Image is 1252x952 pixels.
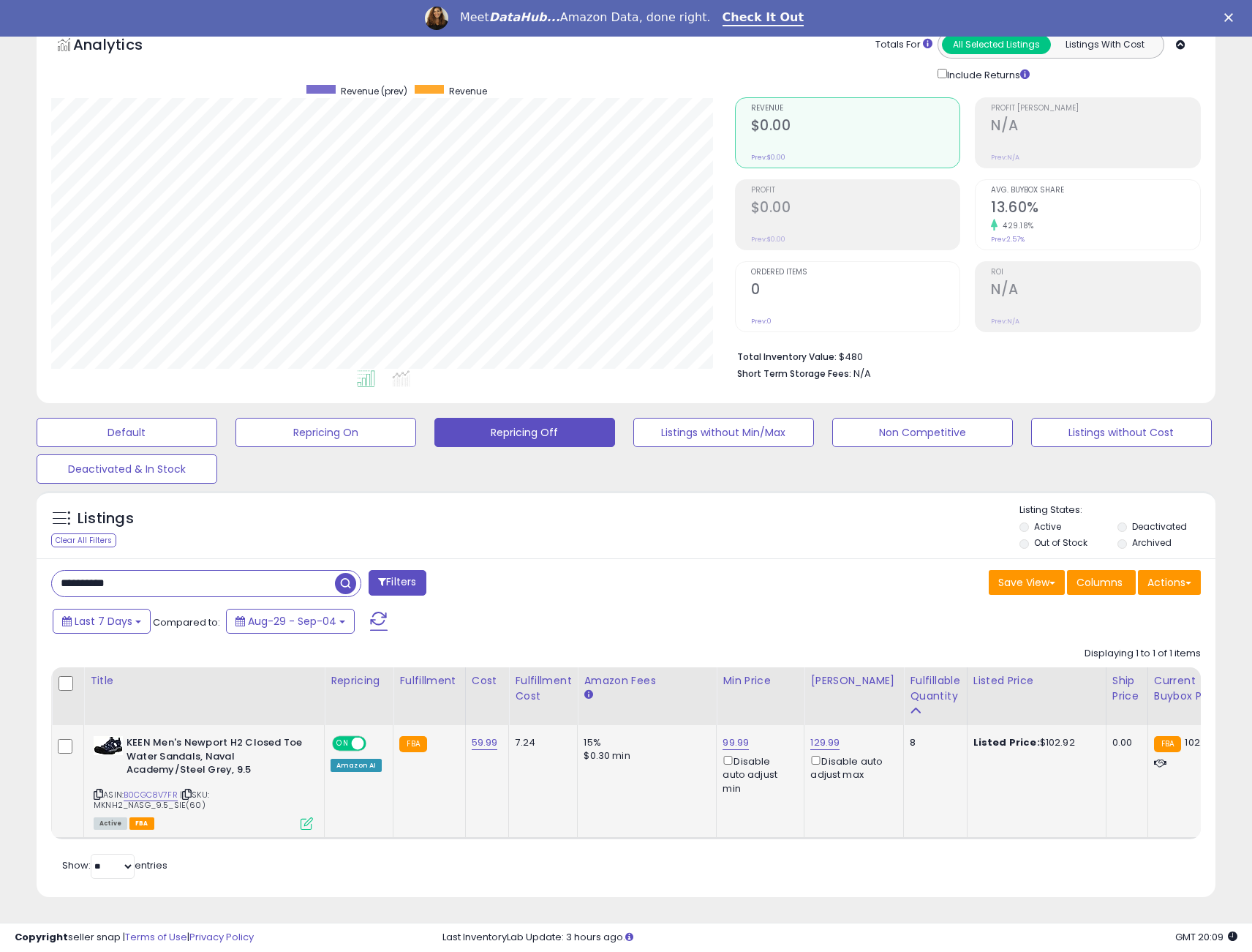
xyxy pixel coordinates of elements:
[153,615,220,629] span: Compared to:
[1034,536,1087,549] label: Out of Stock
[810,753,892,782] div: Disable auto adjust max
[737,347,1191,364] li: $480
[94,736,123,755] img: 41x+0hfe91L._SL40_.jpg
[1132,520,1187,533] label: Deactivated
[584,689,592,702] small: Amazon Fees.
[235,418,416,447] button: Repricing On
[15,930,68,944] strong: Copyright
[810,673,897,689] div: [PERSON_NAME]
[751,235,785,244] small: Prev: $0.00
[998,220,1034,231] small: 429.18%
[1034,520,1061,533] label: Active
[369,570,426,596] button: Filters
[991,153,1019,162] small: Prev: N/A
[751,153,785,162] small: Prev: $0.00
[94,789,209,811] span: | SKU: MKNH2_NASG_9.5_SIE(60)
[515,736,566,749] div: 7.24
[94,736,313,828] div: ASIN:
[875,38,932,52] div: Totals For
[832,418,1013,447] button: Non Competitive
[1185,735,1214,749] span: 102.92
[1154,736,1181,752] small: FBA
[460,10,711,25] div: Meet Amazon Data, done right.
[226,609,355,634] button: Aug-29 - Sep-04
[927,66,1047,83] div: Include Returns
[1175,930,1237,944] span: 2025-09-12 20:09 GMT
[751,199,960,219] h2: $0.00
[73,34,171,59] h5: Analytics
[991,269,1200,277] span: ROI
[633,418,814,447] button: Listings without Min/Max
[973,673,1100,689] div: Listed Price
[1076,575,1123,590] span: Columns
[1067,570,1136,595] button: Columns
[489,10,560,24] i: DataHub...
[189,930,254,944] a: Privacy Policy
[942,35,1051,54] button: All Selected Listings
[584,736,705,749] div: 15%
[853,367,871,381] span: N/A
[751,187,960,195] span: Profit
[37,454,217,484] button: Deactivated & In Stock
[449,85,487,97] span: Revenue
[584,749,705,762] div: $0.30 min
[94,817,127,830] span: All listings currently available for purchase on Amazon
[1050,35,1159,54] button: Listings With Cost
[331,673,387,689] div: Repricing
[723,673,798,689] div: Min Price
[75,614,132,629] span: Last 7 Days
[723,10,804,26] a: Check It Out
[90,673,318,689] div: Title
[442,931,1237,945] div: Last InventoryLab Update: 3 hours ago.
[127,736,304,781] b: KEEN Men's Newport H2 Closed Toe Water Sandals, Naval Academy/Steel Grey, 9.5
[515,673,571,704] div: Fulfillment Cost
[1112,736,1136,749] div: 0.00
[723,753,793,795] div: Disable auto adjust min
[723,735,749,750] a: 99.99
[973,735,1040,749] b: Listed Price:
[991,105,1200,113] span: Profit [PERSON_NAME]
[399,736,426,752] small: FBA
[991,281,1200,301] h2: N/A
[991,199,1200,219] h2: 13.60%
[364,738,388,750] span: OFF
[751,317,772,326] small: Prev: 0
[124,789,178,801] a: B0CGC8V7FR
[472,673,503,689] div: Cost
[399,673,459,689] div: Fulfillment
[991,317,1019,326] small: Prev: N/A
[331,759,382,772] div: Amazon AI
[248,614,336,629] span: Aug-29 - Sep-04
[37,418,217,447] button: Default
[751,281,960,301] h2: 0
[989,570,1065,595] button: Save View
[751,105,960,113] span: Revenue
[53,609,151,634] button: Last 7 Days
[472,735,498,750] a: 59.99
[1031,418,1212,447] button: Listings without Cost
[584,673,710,689] div: Amazon Fees
[810,735,840,750] a: 129.99
[1224,13,1239,22] div: Close
[1138,570,1201,595] button: Actions
[15,931,254,945] div: seller snap | |
[129,817,154,830] span: FBA
[1132,536,1172,549] label: Archived
[991,187,1200,195] span: Avg. Buybox Share
[991,235,1025,244] small: Prev: 2.57%
[973,736,1095,749] div: $102.92
[737,351,837,363] b: Total Inventory Value:
[751,269,960,277] span: Ordered Items
[1085,647,1201,661] div: Displaying 1 to 1 of 1 items
[333,738,352,750] span: ON
[425,7,448,30] img: Profile image for Georgie
[1154,673,1229,704] div: Current Buybox Price
[62,858,167,872] span: Show: entries
[341,85,407,97] span: Revenue (prev)
[1019,503,1215,517] p: Listing States:
[78,509,134,529] h5: Listings
[751,117,960,137] h2: $0.00
[1112,673,1142,704] div: Ship Price
[910,736,955,749] div: 8
[51,533,116,547] div: Clear All Filters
